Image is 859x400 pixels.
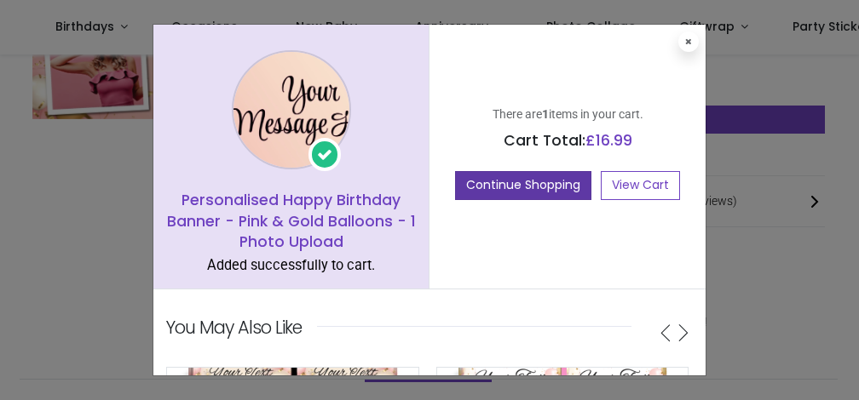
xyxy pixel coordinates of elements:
[596,130,632,151] span: 16.99
[585,130,632,151] span: £
[442,106,693,123] p: There are items in your cart.
[166,256,416,276] div: Added successfully to cart.
[442,130,693,151] h5: Cart Total:
[166,315,302,340] p: You may also like
[601,171,680,200] a: View Cart
[166,190,416,253] h5: Personalised Happy Birthday Banner - Pink & Gold Balloons - 1 Photo Upload
[455,171,591,200] button: Continue Shopping
[542,107,549,121] b: 1
[232,50,351,169] img: image_1024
